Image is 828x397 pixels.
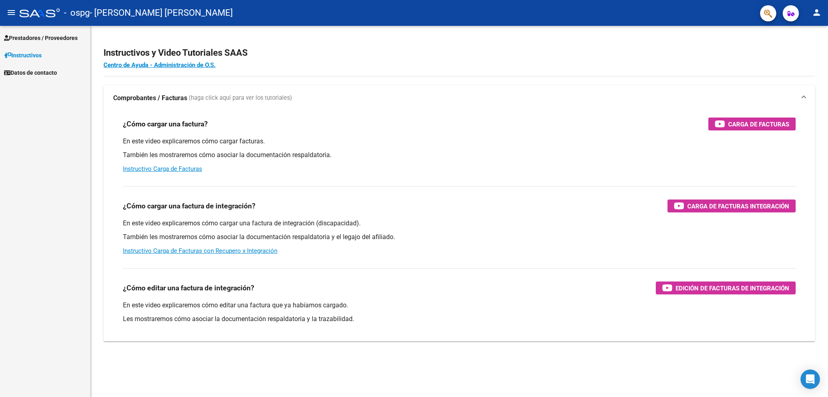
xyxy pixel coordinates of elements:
p: Les mostraremos cómo asociar la documentación respaldatoria y la trazabilidad. [123,315,796,323]
div: Open Intercom Messenger [801,370,820,389]
span: - [PERSON_NAME] [PERSON_NAME] [90,4,233,22]
p: En este video explicaremos cómo cargar una factura de integración (discapacidad). [123,219,796,228]
a: Centro de Ayuda - Administración de O.S. [103,61,215,69]
span: - ospg [64,4,90,22]
span: (haga click aquí para ver los tutoriales) [189,94,292,103]
h3: ¿Cómo cargar una factura de integración? [123,200,256,212]
p: También les mostraremos cómo asociar la documentación respaldatoria y el legajo del afiliado. [123,233,796,242]
span: Carga de Facturas Integración [687,201,789,211]
a: Instructivo Carga de Facturas [123,165,202,172]
span: Prestadores / Proveedores [4,34,78,42]
h2: Instructivos y Video Tutoriales SAAS [103,45,815,61]
span: Carga de Facturas [728,119,789,129]
span: Edición de Facturas de integración [676,283,789,293]
strong: Comprobantes / Facturas [113,94,187,103]
div: Comprobantes / Facturas (haga click aquí para ver los tutoriales) [103,111,815,341]
p: En este video explicaremos cómo cargar facturas. [123,137,796,146]
p: También les mostraremos cómo asociar la documentación respaldatoria. [123,151,796,160]
button: Carga de Facturas [708,118,796,130]
button: Carga de Facturas Integración [667,200,796,212]
button: Edición de Facturas de integración [656,281,796,294]
a: Instructivo Carga de Facturas con Recupero x Integración [123,247,277,254]
p: En este video explicaremos cómo editar una factura que ya habíamos cargado. [123,301,796,310]
h3: ¿Cómo editar una factura de integración? [123,282,254,294]
span: Datos de contacto [4,68,57,77]
mat-expansion-panel-header: Comprobantes / Facturas (haga click aquí para ver los tutoriales) [103,85,815,111]
mat-icon: menu [6,8,16,17]
mat-icon: person [812,8,822,17]
h3: ¿Cómo cargar una factura? [123,118,208,130]
span: Instructivos [4,51,42,60]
